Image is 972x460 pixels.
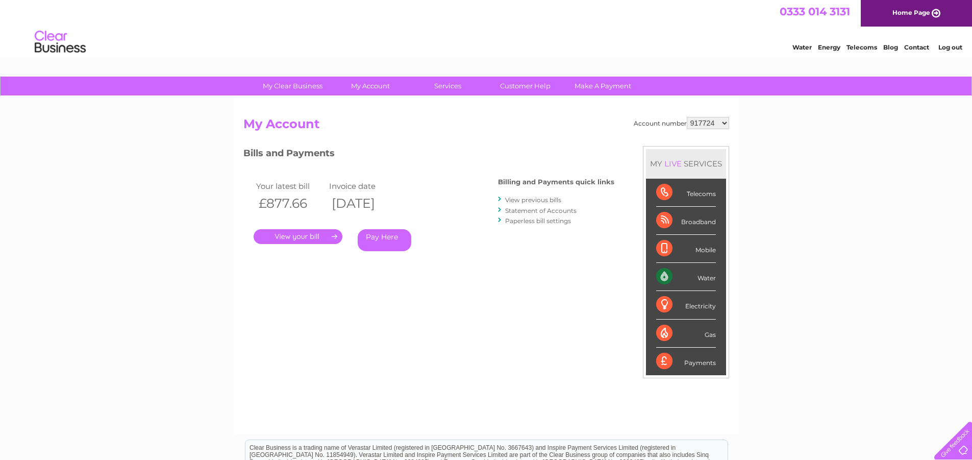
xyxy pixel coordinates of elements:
a: . [254,229,342,244]
div: Mobile [656,235,716,263]
a: 0333 014 3131 [780,5,850,18]
a: Water [792,43,812,51]
a: Statement of Accounts [505,207,577,214]
div: MY SERVICES [646,149,726,178]
div: Gas [656,320,716,348]
img: logo.png [34,27,86,58]
a: My Account [328,77,412,95]
a: Log out [938,43,962,51]
a: Make A Payment [561,77,645,95]
div: Clear Business is a trading name of Verastar Limited (registered in [GEOGRAPHIC_DATA] No. 3667643... [245,6,728,50]
h3: Bills and Payments [243,146,614,164]
a: Paperless bill settings [505,217,571,225]
div: Water [656,263,716,291]
a: Pay Here [358,229,411,251]
td: Invoice date [327,179,400,193]
div: Payments [656,348,716,375]
a: Contact [904,43,929,51]
th: [DATE] [327,193,400,214]
div: Electricity [656,291,716,319]
a: View previous bills [505,196,561,204]
a: Services [406,77,490,95]
div: LIVE [662,159,684,168]
th: £877.66 [254,193,327,214]
td: Your latest bill [254,179,327,193]
a: My Clear Business [251,77,335,95]
div: Broadband [656,207,716,235]
a: Blog [883,43,898,51]
h2: My Account [243,117,729,136]
a: Telecoms [846,43,877,51]
div: Account number [634,117,729,129]
h4: Billing and Payments quick links [498,178,614,186]
div: Telecoms [656,179,716,207]
a: Energy [818,43,840,51]
a: Customer Help [483,77,567,95]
